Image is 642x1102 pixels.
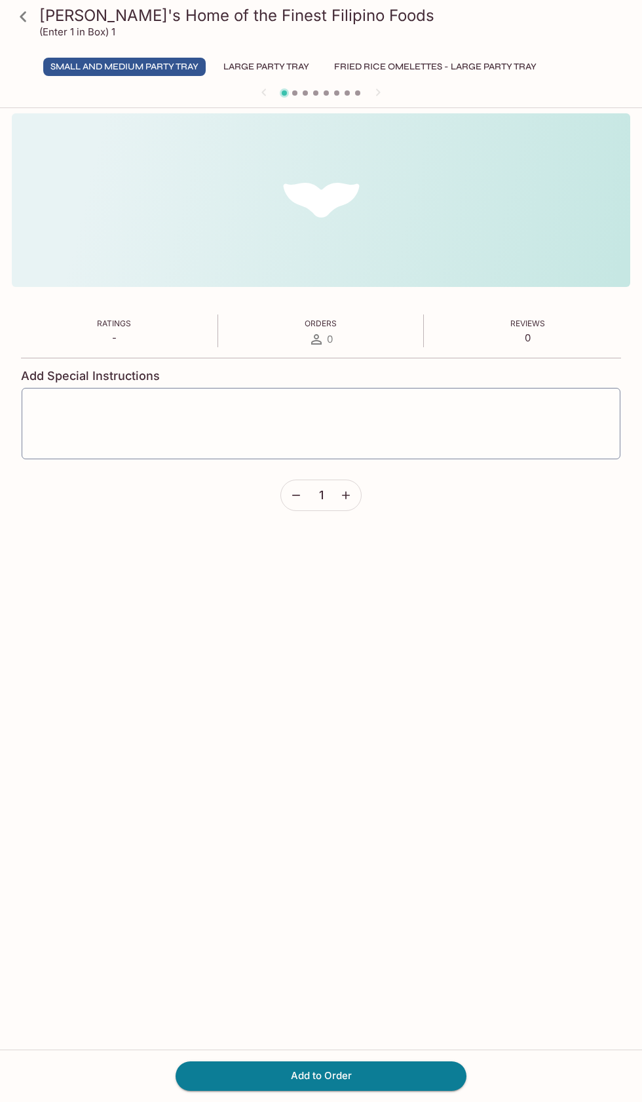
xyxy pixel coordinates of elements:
[305,318,337,328] span: Orders
[510,332,545,344] p: 0
[510,318,545,328] span: Reviews
[21,369,621,383] h4: Add Special Instructions
[176,1061,466,1090] button: Add to Order
[39,26,115,38] p: (Enter 1 in Box) 1
[97,332,131,344] p: -
[327,333,333,345] span: 0
[43,58,206,76] button: Small and Medium Party Tray
[216,58,316,76] button: Large Party Tray
[319,488,324,503] span: 1
[97,318,131,328] span: Ratings
[327,58,544,76] button: Fried Rice Omelettes - Large Party Tray
[39,5,625,26] h3: [PERSON_NAME]'s Home of the Finest Filipino Foods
